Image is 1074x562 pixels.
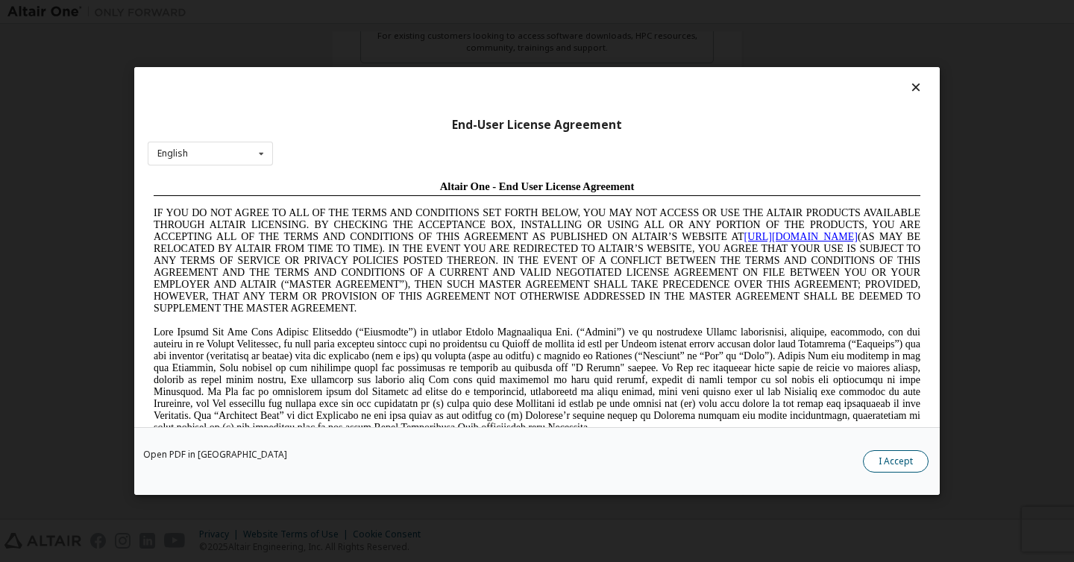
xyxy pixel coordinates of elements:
span: Altair One - End User License Agreement [292,6,487,18]
a: Open PDF in [GEOGRAPHIC_DATA] [143,450,287,459]
div: English [157,149,188,158]
div: End-User License Agreement [148,118,926,133]
span: Lore Ipsumd Sit Ame Cons Adipisc Elitseddo (“Eiusmodte”) in utlabor Etdolo Magnaaliqua Eni. (“Adm... [6,152,773,259]
span: IF YOU DO NOT AGREE TO ALL OF THE TERMS AND CONDITIONS SET FORTH BELOW, YOU MAY NOT ACCESS OR USE... [6,33,773,139]
a: [URL][DOMAIN_NAME] [597,57,710,68]
button: I Accept [863,450,929,473]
